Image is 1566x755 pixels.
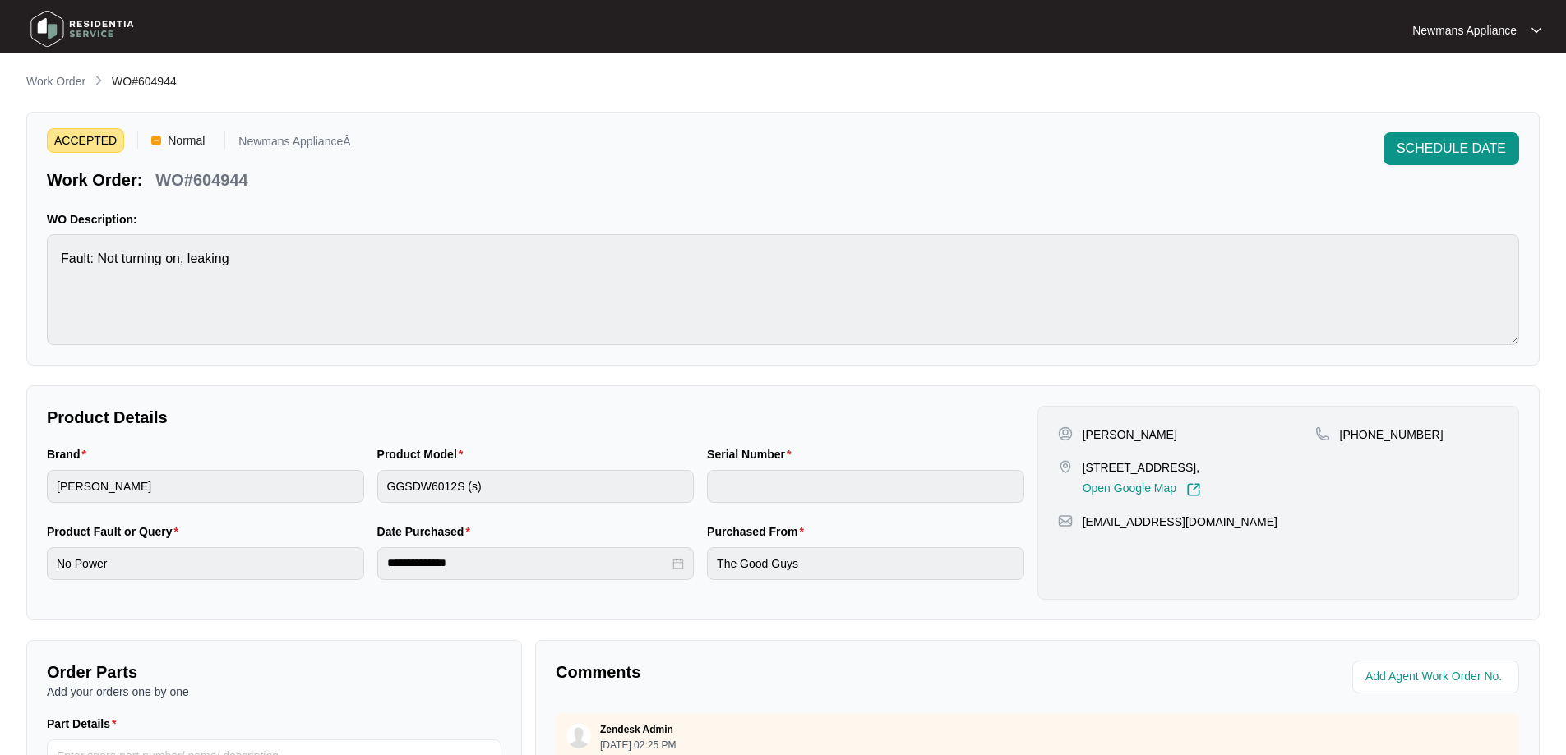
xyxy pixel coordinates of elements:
[377,523,477,540] label: Date Purchased
[47,168,142,191] p: Work Order:
[1058,513,1073,528] img: map-pin
[47,547,364,580] input: Product Fault or Query
[47,128,124,153] span: ACCEPTED
[47,211,1519,228] p: WO Description:
[112,75,177,88] span: WO#604944
[707,547,1024,580] input: Purchased From
[1384,132,1519,165] button: SCHEDULE DATE
[707,446,797,463] label: Serial Number
[556,661,1026,684] p: Comments
[1397,139,1506,159] span: SCHEDULE DATE
[47,406,1024,429] p: Product Details
[1531,26,1541,35] img: dropdown arrow
[1315,426,1330,441] img: map-pin
[1083,482,1201,497] a: Open Google Map
[47,523,185,540] label: Product Fault or Query
[25,4,140,53] img: residentia service logo
[566,724,591,748] img: user.svg
[155,168,247,191] p: WO#604944
[47,684,501,700] p: Add your orders one by one
[92,74,105,87] img: chevron-right
[707,470,1024,503] input: Serial Number
[600,740,676,750] p: [DATE] 02:25 PM
[47,446,93,463] label: Brand
[377,470,695,503] input: Product Model
[1365,667,1509,687] input: Add Agent Work Order No.
[151,136,161,145] img: Vercel Logo
[1083,513,1277,530] p: [EMAIL_ADDRESS][DOMAIN_NAME]
[387,555,670,572] input: Date Purchased
[26,73,85,90] p: Work Order
[238,136,350,153] p: Newmans ApplianceÂ
[1340,426,1444,443] p: [PHONE_NUMBER]
[1412,22,1517,39] p: Newmans Appliance
[377,446,470,463] label: Product Model
[1058,426,1073,441] img: user-pin
[161,128,211,153] span: Normal
[47,716,123,732] label: Part Details
[600,723,673,736] p: Zendesk Admin
[1083,459,1201,476] p: [STREET_ADDRESS],
[47,234,1519,345] textarea: Fault: Not turning on, leaking
[47,470,364,503] input: Brand
[1058,459,1073,474] img: map-pin
[1083,426,1177,443] p: [PERSON_NAME]
[23,73,89,91] a: Work Order
[707,523,811,540] label: Purchased From
[47,661,501,684] p: Order Parts
[1186,482,1201,497] img: Link-External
